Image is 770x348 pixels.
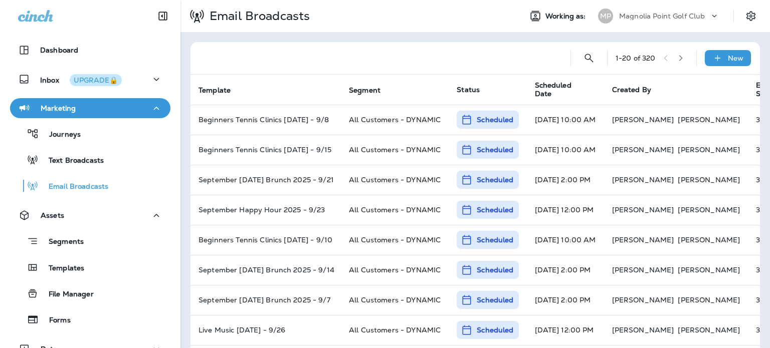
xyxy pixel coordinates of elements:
[545,12,588,21] span: Working as:
[199,296,333,304] p: September Sunday Brunch 2025 - 9/7
[41,104,76,112] p: Marketing
[612,296,674,304] p: [PERSON_NAME]
[10,175,170,196] button: Email Broadcasts
[10,205,170,225] button: Assets
[598,9,613,24] div: MP
[41,211,64,219] p: Assets
[10,40,170,60] button: Dashboard
[527,225,604,255] td: [DATE] 10:00 AM
[612,85,651,94] span: Created By
[349,265,441,274] span: All Customers - DYNAMIC
[349,325,441,334] span: All Customers - DYNAMIC
[527,255,604,285] td: [DATE] 2:00 PM
[349,115,441,124] span: All Customers - DYNAMIC
[39,130,81,140] p: Journeys
[10,309,170,330] button: Forms
[728,54,743,62] p: New
[39,264,84,273] p: Templates
[349,295,441,304] span: All Customers - DYNAMIC
[349,145,441,154] span: All Customers - DYNAMIC
[199,146,333,154] p: Beginners Tennis Clinics September 2025 - 9/15
[742,7,760,25] button: Settings
[678,116,740,124] p: [PERSON_NAME]
[39,237,84,247] p: Segments
[70,74,122,86] button: UPGRADE🔒
[39,182,108,192] p: Email Broadcasts
[10,149,170,170] button: Text Broadcasts
[40,74,122,85] p: Inbox
[619,12,705,20] p: Magnolia Point Golf Club
[199,206,333,214] p: September Happy Hour 2025 - 9/23
[678,326,740,334] p: [PERSON_NAME]
[199,116,333,124] p: Beginners Tennis Clinics September 2025 - 9/8
[10,69,170,89] button: InboxUPGRADE🔒
[527,165,604,195] td: [DATE] 2:00 PM
[527,195,604,225] td: [DATE] 12:00 PM
[349,86,394,95] span: Segment
[612,176,674,184] p: [PERSON_NAME]
[349,175,441,184] span: All Customers - DYNAMIC
[535,81,587,98] span: Scheduled Date
[349,86,380,95] span: Segment
[477,235,513,245] p: Scheduled
[40,46,78,54] p: Dashboard
[477,145,513,155] p: Scheduled
[199,86,244,95] span: Template
[477,295,513,305] p: Scheduled
[477,115,513,125] p: Scheduled
[678,236,740,244] p: [PERSON_NAME]
[527,285,604,315] td: [DATE] 2:00 PM
[199,86,231,95] span: Template
[349,205,441,214] span: All Customers - DYNAMIC
[39,316,71,325] p: Forms
[10,283,170,304] button: File Manager
[612,146,674,154] p: [PERSON_NAME]
[149,6,177,26] button: Collapse Sidebar
[10,257,170,278] button: Templates
[612,266,674,274] p: [PERSON_NAME]
[678,146,740,154] p: [PERSON_NAME]
[199,326,333,334] p: Live Music September 2025 - 9/26
[678,266,740,274] p: [PERSON_NAME]
[477,265,513,275] p: Scheduled
[678,206,740,214] p: [PERSON_NAME]
[10,98,170,118] button: Marketing
[199,236,333,244] p: Beginners Tennis Clinics September 2025 - 9/10
[74,77,118,84] div: UPGRADE🔒
[527,315,604,345] td: [DATE] 12:00 PM
[349,235,441,244] span: All Customers - DYNAMIC
[477,325,513,335] p: Scheduled
[678,176,740,184] p: [PERSON_NAME]
[612,326,674,334] p: [PERSON_NAME]
[39,156,104,166] p: Text Broadcasts
[579,48,599,68] button: Search Email Broadcasts
[616,54,656,62] div: 1 - 20 of 320
[199,266,333,274] p: September Sunday Brunch 2025 - 9/14
[678,296,740,304] p: [PERSON_NAME]
[199,176,333,184] p: September Sunday Brunch 2025 - 9/21
[10,230,170,252] button: Segments
[10,123,170,144] button: Journeys
[477,175,513,185] p: Scheduled
[39,290,94,299] p: File Manager
[612,236,674,244] p: [PERSON_NAME]
[527,105,604,135] td: [DATE] 10:00 AM
[535,81,600,98] span: Scheduled Date
[206,9,310,24] p: Email Broadcasts
[457,85,480,94] span: Status
[612,116,674,124] p: [PERSON_NAME]
[527,135,604,165] td: [DATE] 10:00 AM
[477,205,513,215] p: Scheduled
[612,206,674,214] p: [PERSON_NAME]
